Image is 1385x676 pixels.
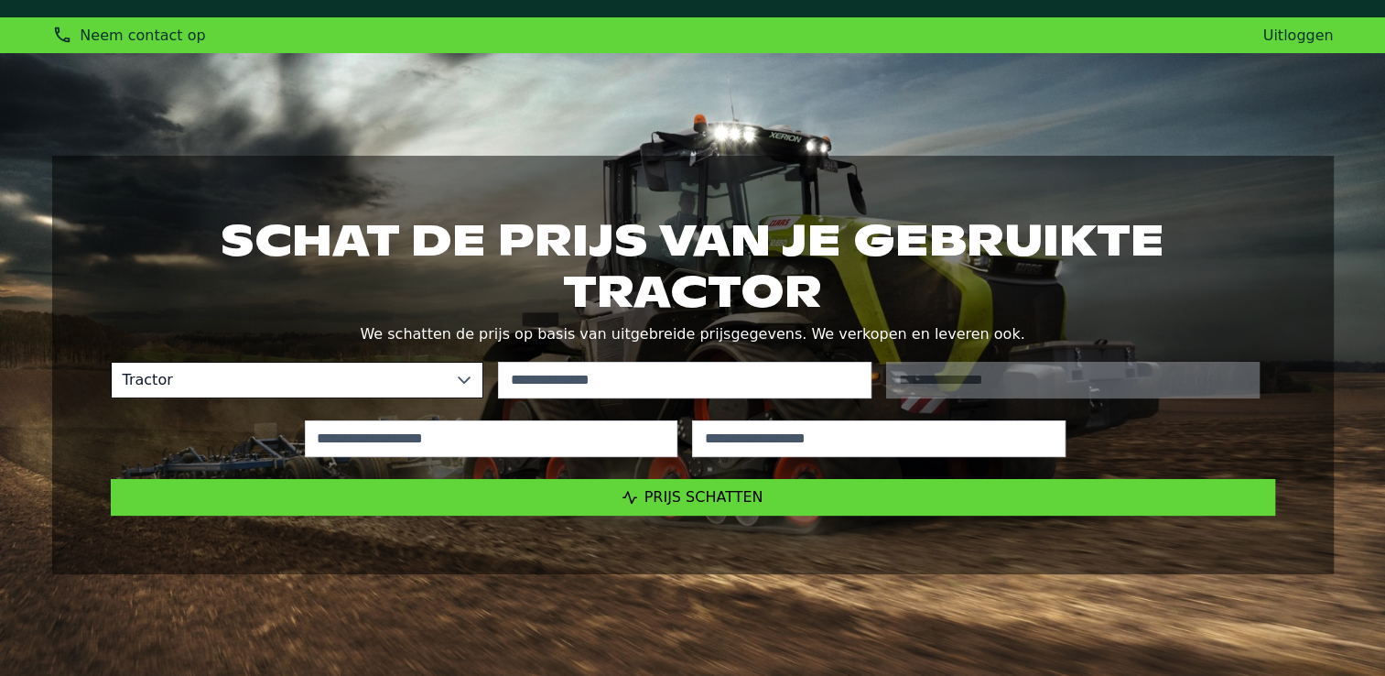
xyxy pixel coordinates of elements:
span: Tractor [112,363,447,398]
h1: Schat de prijs van je gebruikte tractor [111,214,1275,317]
div: Neem contact op [52,25,206,46]
a: Uitloggen [1263,27,1334,44]
button: Prijs schatten [111,479,1275,516]
p: We schatten de prijs op basis van uitgebreide prijsgegevens. We verkopen en leveren ook. [111,322,1275,347]
span: Prijs schatten [644,488,763,506]
span: Neem contact op [80,27,205,44]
